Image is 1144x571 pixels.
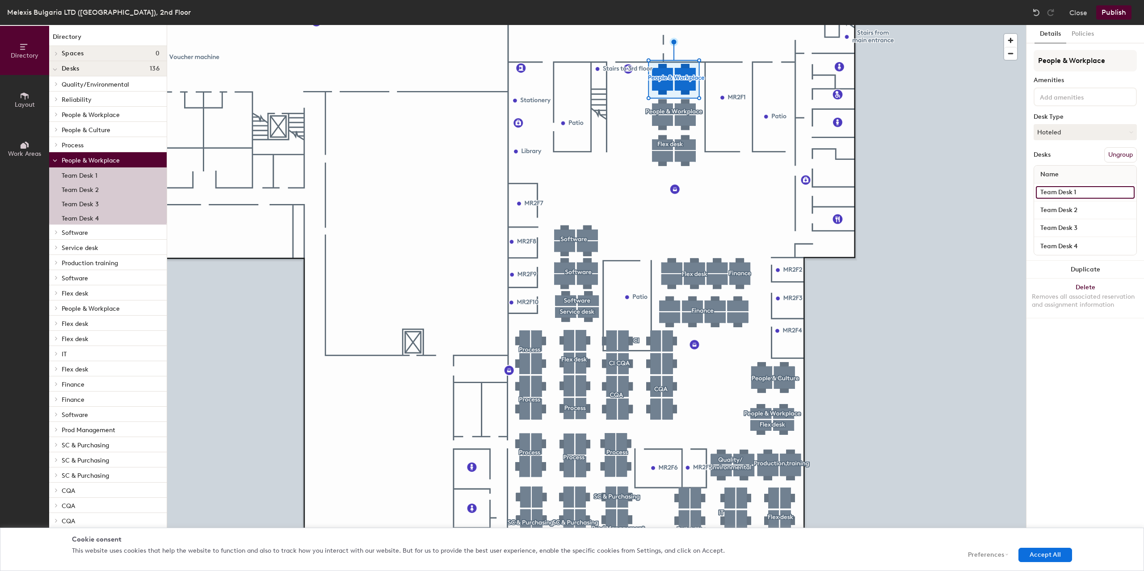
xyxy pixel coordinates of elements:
button: Duplicate [1026,261,1144,279]
span: People & Culture [62,126,110,134]
span: Name [1036,167,1063,183]
button: Accept All [1018,548,1072,562]
p: Team Desk 4 [62,212,99,222]
div: Desks [1034,151,1051,158]
input: Unnamed desk [1036,186,1135,199]
input: Unnamed desk [1036,222,1135,234]
span: People & Workplace [62,111,120,119]
p: Team Desk 3 [62,198,99,208]
span: Quality/Environmental [62,81,129,88]
button: Details [1035,25,1066,43]
span: Spaces [62,50,84,57]
div: Amenities [1034,77,1137,84]
div: Desk Type [1034,113,1137,121]
button: Preferences [957,548,1012,562]
span: People & Workplace [62,305,120,313]
span: 0 [156,50,160,57]
span: SC & Purchasing [62,457,109,464]
span: Finance [62,381,84,388]
span: Directory [11,52,38,59]
span: Software [62,229,88,237]
button: Policies [1066,25,1099,43]
img: Undo [1032,8,1041,17]
input: Add amenities [1038,91,1119,102]
button: Close [1069,5,1087,20]
button: Publish [1096,5,1131,20]
span: Service desk [62,244,98,252]
div: Removes all associated reservation and assignment information [1032,293,1139,309]
span: SC & Purchasing [62,472,109,479]
h1: Directory [49,32,167,46]
span: Work Areas [8,150,41,158]
span: Flex desk [62,366,88,373]
p: Team Desk 2 [62,183,99,194]
input: Unnamed desk [1036,240,1135,252]
div: Melexis Bulgaria LTD ([GEOGRAPHIC_DATA]), 2nd Floor [7,7,191,18]
p: Team Desk 1 [62,169,97,179]
span: Desks [62,65,79,72]
span: Finance [62,396,84,404]
div: Cookie consent [72,535,1072,544]
span: Software [62,411,88,419]
span: CQA [62,502,75,510]
span: Flex desk [62,320,88,328]
button: Ungroup [1104,147,1137,163]
p: This website uses cookies that help the website to function and also to track how you interact wi... [72,546,725,556]
span: CQA [62,517,75,525]
button: DeleteRemoves all associated reservation and assignment information [1026,279,1144,318]
span: Flex desk [62,335,88,343]
span: Reliability [62,96,92,104]
span: CQA [62,487,75,495]
span: Prod Management [62,426,115,434]
span: Production training [62,259,118,267]
span: Process [62,142,84,149]
span: People & Workplace [62,157,120,164]
span: Layout [15,101,35,108]
span: Software [62,275,88,282]
img: Redo [1046,8,1055,17]
span: 136 [150,65,160,72]
span: Flex desk [62,290,88,297]
button: Hoteled [1034,124,1137,140]
input: Unnamed desk [1036,204,1135,217]
span: IT [62,350,67,358]
span: SC & Purchasing [62,442,109,449]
